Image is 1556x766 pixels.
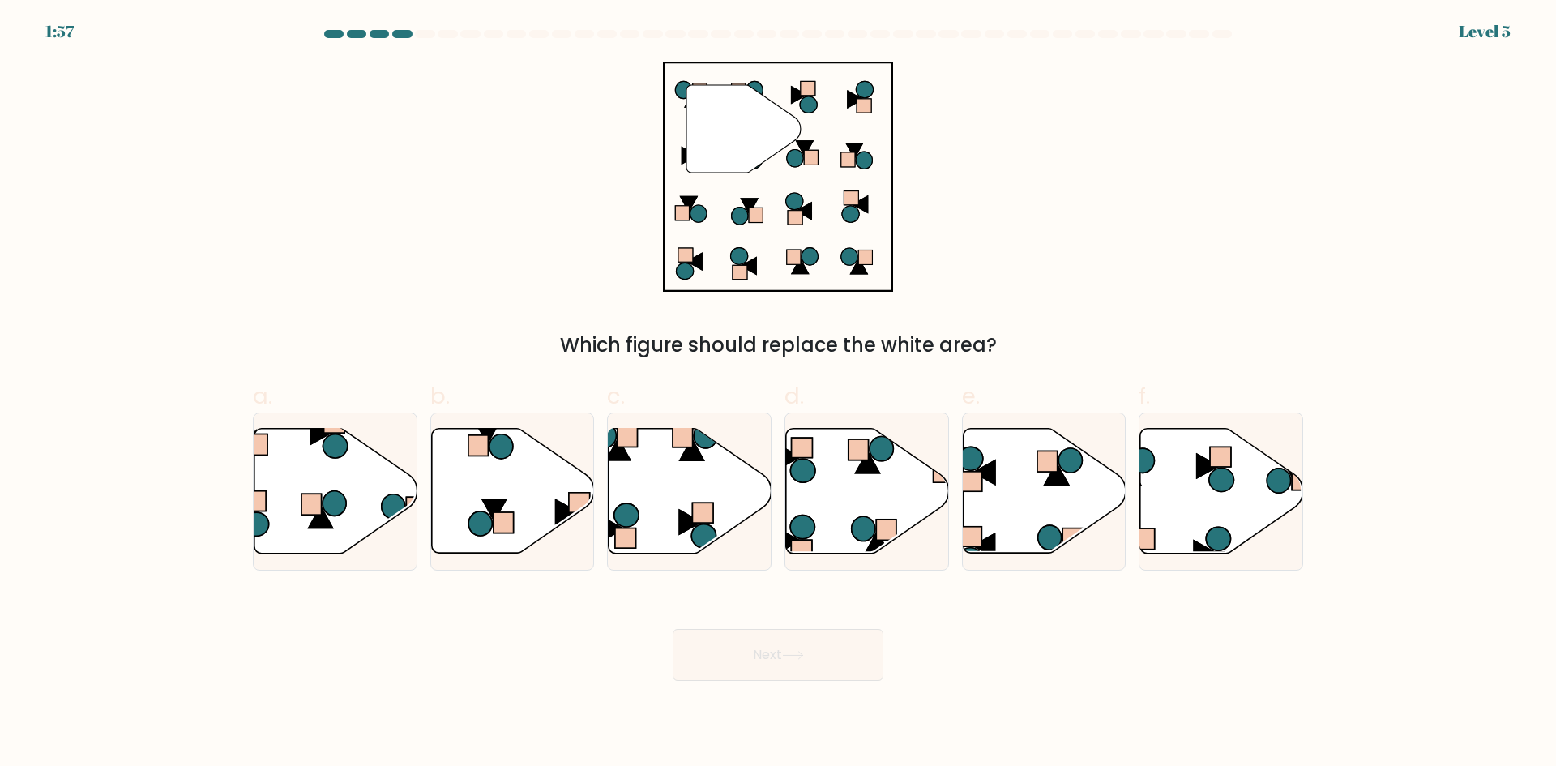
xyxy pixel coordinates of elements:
[1459,19,1511,44] div: Level 5
[607,380,625,412] span: c.
[784,380,804,412] span: d.
[253,380,272,412] span: a.
[263,331,1293,360] div: Which figure should replace the white area?
[1139,380,1150,412] span: f.
[686,85,801,173] g: "
[673,629,883,681] button: Next
[962,380,980,412] span: e.
[430,380,450,412] span: b.
[45,19,74,44] div: 1:57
